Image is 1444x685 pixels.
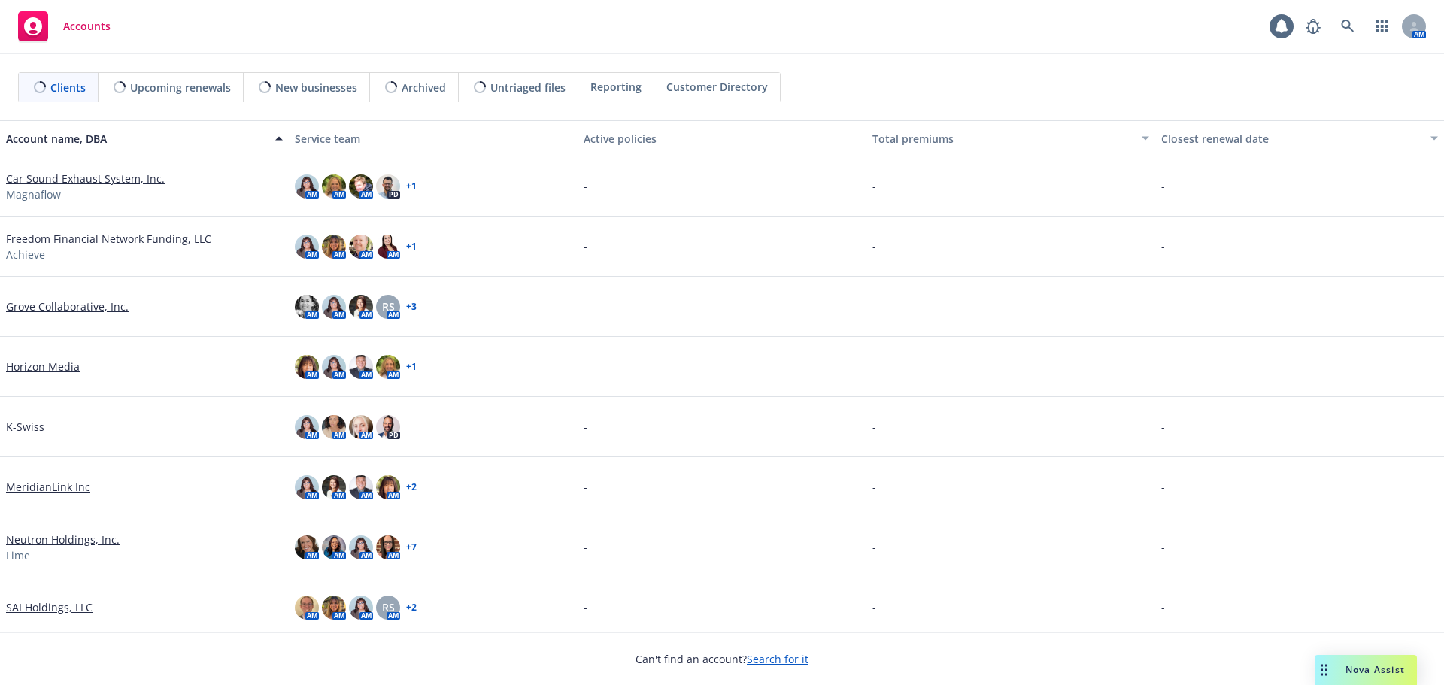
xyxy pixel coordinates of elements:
div: Service team [295,131,572,147]
span: - [1161,359,1165,374]
img: photo [349,596,373,620]
a: + 1 [406,362,417,371]
img: photo [376,535,400,559]
span: RS [382,299,395,314]
img: photo [349,535,373,559]
img: photo [295,415,319,439]
img: photo [295,475,319,499]
span: Archived [402,80,446,95]
div: Drag to move [1315,655,1333,685]
div: Total premiums [872,131,1133,147]
img: photo [322,295,346,319]
span: - [872,178,876,194]
a: Neutron Holdings, Inc. [6,532,120,547]
img: photo [322,235,346,259]
span: Untriaged files [490,80,566,95]
button: Closest renewal date [1155,120,1444,156]
span: Achieve [6,247,45,262]
span: Customer Directory [666,79,768,95]
img: photo [349,355,373,379]
span: RS [382,599,395,615]
span: - [1161,599,1165,615]
button: Active policies [578,120,866,156]
img: photo [376,174,400,199]
button: Service team [289,120,578,156]
a: + 2 [406,483,417,492]
span: Lime [6,547,30,563]
img: photo [295,235,319,259]
img: photo [322,475,346,499]
a: Accounts [12,5,117,47]
a: + 3 [406,302,417,311]
a: Grove Collaborative, Inc. [6,299,129,314]
span: - [872,539,876,555]
img: photo [322,174,346,199]
img: photo [295,174,319,199]
span: - [872,419,876,435]
img: photo [322,535,346,559]
button: Nova Assist [1315,655,1417,685]
a: K-Swiss [6,419,44,435]
a: + 1 [406,242,417,251]
span: Nova Assist [1345,663,1405,676]
img: photo [322,355,346,379]
span: - [1161,419,1165,435]
span: Clients [50,80,86,95]
img: photo [295,355,319,379]
img: photo [349,295,373,319]
img: photo [295,535,319,559]
span: New businesses [275,80,357,95]
span: Reporting [590,79,642,95]
img: photo [376,355,400,379]
span: - [584,539,587,555]
a: + 1 [406,182,417,191]
span: - [872,599,876,615]
span: Upcoming renewals [130,80,231,95]
a: Search [1333,11,1363,41]
img: photo [295,295,319,319]
img: photo [322,596,346,620]
span: - [584,178,587,194]
a: Horizon Media [6,359,80,374]
img: photo [376,415,400,439]
a: MeridianLink Inc [6,479,90,495]
img: photo [349,415,373,439]
span: - [872,479,876,495]
span: Can't find an account? [636,651,808,667]
img: photo [376,235,400,259]
span: - [1161,238,1165,254]
a: + 2 [406,603,417,612]
a: Report a Bug [1298,11,1328,41]
a: Switch app [1367,11,1397,41]
span: - [872,238,876,254]
div: Active policies [584,131,860,147]
img: photo [349,475,373,499]
span: - [1161,299,1165,314]
span: - [584,419,587,435]
img: photo [349,174,373,199]
img: photo [349,235,373,259]
a: Freedom Financial Network Funding, LLC [6,231,211,247]
span: - [584,238,587,254]
a: SAI Holdings, LLC [6,599,93,615]
div: Account name, DBA [6,131,266,147]
a: + 7 [406,543,417,552]
span: - [584,299,587,314]
span: Magnaflow [6,186,61,202]
span: Accounts [63,20,111,32]
a: Search for it [747,652,808,666]
span: - [584,479,587,495]
span: - [872,299,876,314]
span: - [584,599,587,615]
span: - [872,359,876,374]
span: - [1161,479,1165,495]
a: Car Sound Exhaust System, Inc. [6,171,165,186]
span: - [1161,539,1165,555]
img: photo [295,596,319,620]
span: - [584,359,587,374]
img: photo [376,475,400,499]
div: Closest renewal date [1161,131,1421,147]
button: Total premiums [866,120,1155,156]
img: photo [322,415,346,439]
span: - [1161,178,1165,194]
